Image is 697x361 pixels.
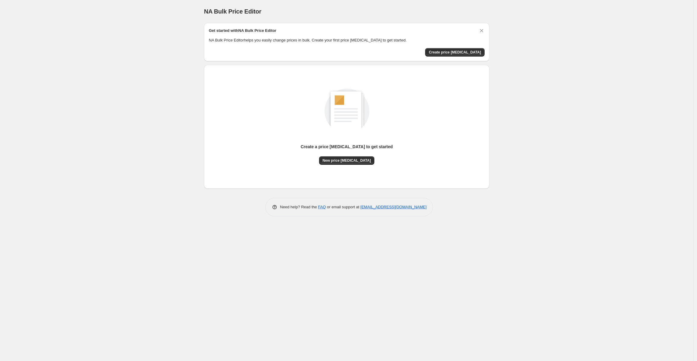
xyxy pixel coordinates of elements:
[361,205,427,209] a: [EMAIL_ADDRESS][DOMAIN_NAME]
[318,205,326,209] a: FAQ
[323,158,371,163] span: New price [MEDICAL_DATA]
[319,156,375,165] button: New price [MEDICAL_DATA]
[204,8,261,15] span: NA Bulk Price Editor
[301,144,393,150] p: Create a price [MEDICAL_DATA] to get started
[429,50,481,55] span: Create price [MEDICAL_DATA]
[280,205,318,209] span: Need help? Read the
[209,37,485,43] p: NA Bulk Price Editor helps you easily change prices in bulk. Create your first price [MEDICAL_DAT...
[479,28,485,34] button: Dismiss card
[209,28,276,34] h2: Get started with NA Bulk Price Editor
[326,205,361,209] span: or email support at
[425,48,485,57] button: Create price change job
